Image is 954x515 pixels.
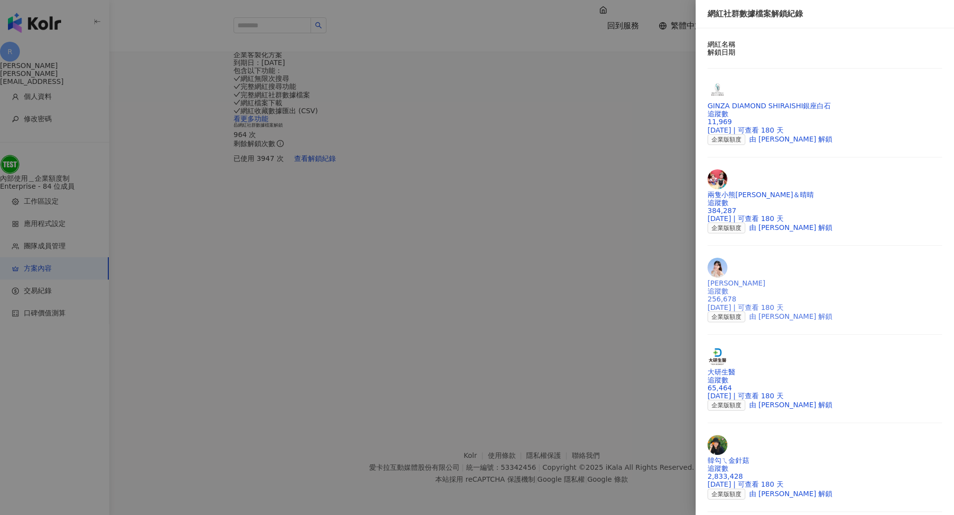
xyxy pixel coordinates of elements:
[708,311,745,322] span: 企業版額度
[708,464,942,480] div: 追蹤數 2,833,428
[708,279,942,287] div: [PERSON_NAME]
[708,199,942,215] div: 追蹤數 384,287
[708,287,942,303] div: 追蹤數 256,678
[708,258,727,278] img: KOL Avatar
[708,400,942,411] div: 由 [PERSON_NAME] 解鎖
[708,311,942,322] div: 由 [PERSON_NAME] 解鎖
[708,258,942,334] a: KOL Avatar[PERSON_NAME]追蹤數 256,678[DATE] | 可查看 180 天企業版額度由 [PERSON_NAME] 解鎖
[708,489,745,500] span: 企業版額度
[708,48,942,56] div: 解鎖日期
[708,456,942,464] div: 韓勾ㄟ金針菇
[708,347,727,367] img: KOL Avatar
[708,368,942,376] div: 大研生醫
[708,392,942,400] div: [DATE] | 可查看 180 天
[708,8,942,20] div: 網紅社群數據檔案解鎖紀錄
[708,134,942,145] div: 由 [PERSON_NAME] 解鎖
[708,80,727,100] img: KOL Avatar
[708,40,942,48] div: 網紅名稱
[708,134,745,145] span: 企業版額度
[708,435,942,512] a: KOL Avatar韓勾ㄟ金針菇追蹤數 2,833,428[DATE] | 可查看 180 天企業版額度由 [PERSON_NAME] 解鎖
[708,110,942,126] div: 追蹤數 11,969
[708,347,942,423] a: KOL Avatar大研生醫追蹤數 65,464[DATE] | 可查看 180 天企業版額度由 [PERSON_NAME] 解鎖
[708,80,942,157] a: KOL AvatarGINZA DIAMOND SHIRAISHI銀座白石追蹤數 11,969[DATE] | 可查看 180 天企業版額度由 [PERSON_NAME] 解鎖
[708,489,942,500] div: 由 [PERSON_NAME] 解鎖
[708,102,942,110] div: GINZA DIAMOND SHIRAISHI銀座白石
[708,400,745,411] span: 企業版額度
[708,126,942,134] div: [DATE] | 可查看 180 天
[708,480,942,488] div: [DATE] | 可查看 180 天
[708,169,727,189] img: KOL Avatar
[708,169,942,246] a: KOL Avatar兩隻小熊[PERSON_NAME]＆晴晴追蹤數 384,287[DATE] | 可查看 180 天企業版額度由 [PERSON_NAME] 解鎖
[708,435,727,455] img: KOL Avatar
[708,222,745,233] span: 企業版額度
[708,222,942,233] div: 由 [PERSON_NAME] 解鎖
[708,215,942,222] div: [DATE] | 可查看 180 天
[708,376,942,392] div: 追蹤數 65,464
[708,303,942,311] div: [DATE] | 可查看 180 天
[708,191,942,199] div: 兩隻小熊[PERSON_NAME]＆晴晴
